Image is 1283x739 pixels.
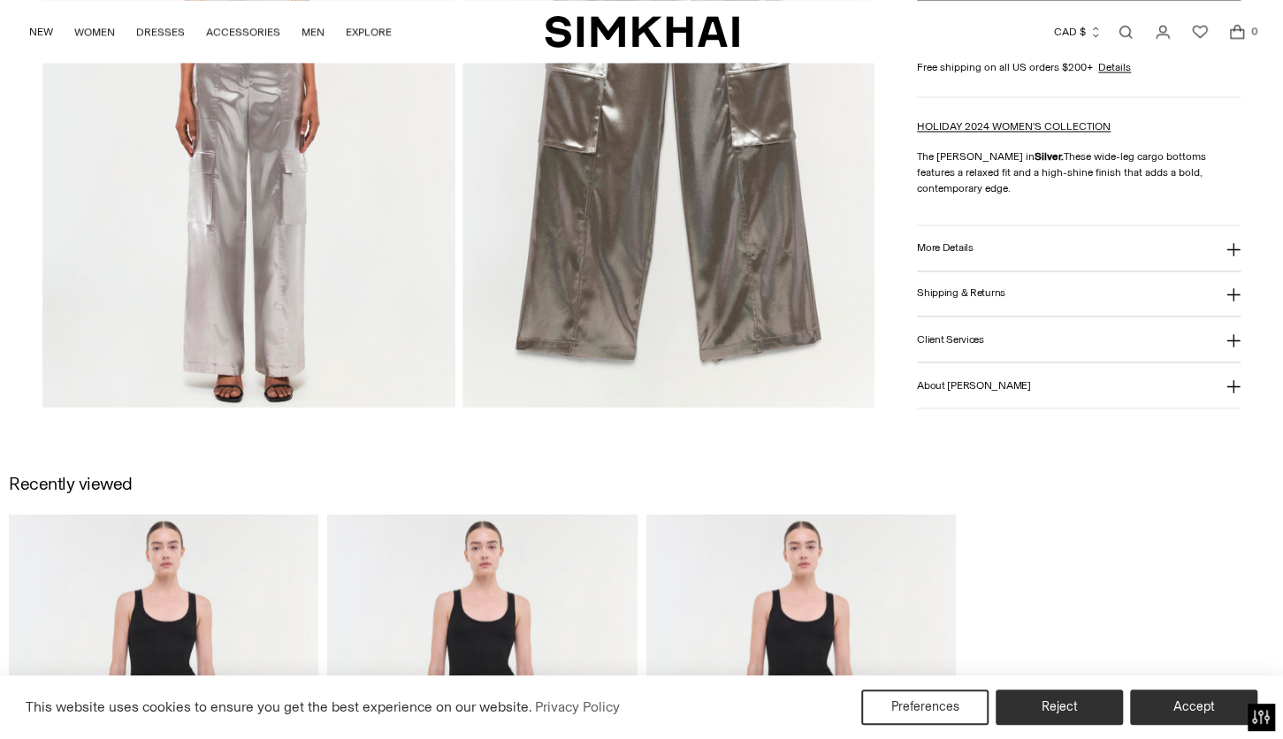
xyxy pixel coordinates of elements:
[917,242,973,254] h3: More Details
[136,12,185,51] a: DRESSES
[917,59,1241,75] div: Free shipping on all US orders $200+
[1035,150,1064,163] strong: Silver.
[996,689,1123,725] button: Reject
[917,333,984,345] h3: Client Services
[1130,689,1257,725] button: Accept
[917,379,1030,391] h3: About [PERSON_NAME]
[1219,14,1255,50] a: Open cart modal
[917,287,1005,299] h3: Shipping & Returns
[1182,14,1218,50] a: Wishlist
[9,473,133,492] h2: Recently viewed
[532,694,622,720] a: Privacy Policy (opens in a new tab)
[917,149,1241,196] p: The [PERSON_NAME] in These wide-leg cargo bottoms features a relaxed fit and a high-shine finish ...
[1054,12,1102,51] button: CAD $
[917,271,1241,316] button: Shipping & Returns
[302,12,325,51] a: MEN
[29,12,53,51] a: NEW
[346,12,392,51] a: EXPLORE
[1246,23,1262,39] span: 0
[917,316,1241,362] button: Client Services
[545,14,739,49] a: SIMKHAI
[1098,59,1131,75] a: Details
[26,698,532,715] span: This website uses cookies to ensure you get the best experience on our website.
[1145,14,1180,50] a: Go to the account page
[74,12,115,51] a: WOMEN
[861,689,989,725] button: Preferences
[917,225,1241,270] button: More Details
[206,12,280,51] a: ACCESSORIES
[1108,14,1143,50] a: Open search modal
[917,362,1241,408] button: About [PERSON_NAME]
[917,120,1111,133] a: HOLIDAY 2024 WOMEN'S COLLECTION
